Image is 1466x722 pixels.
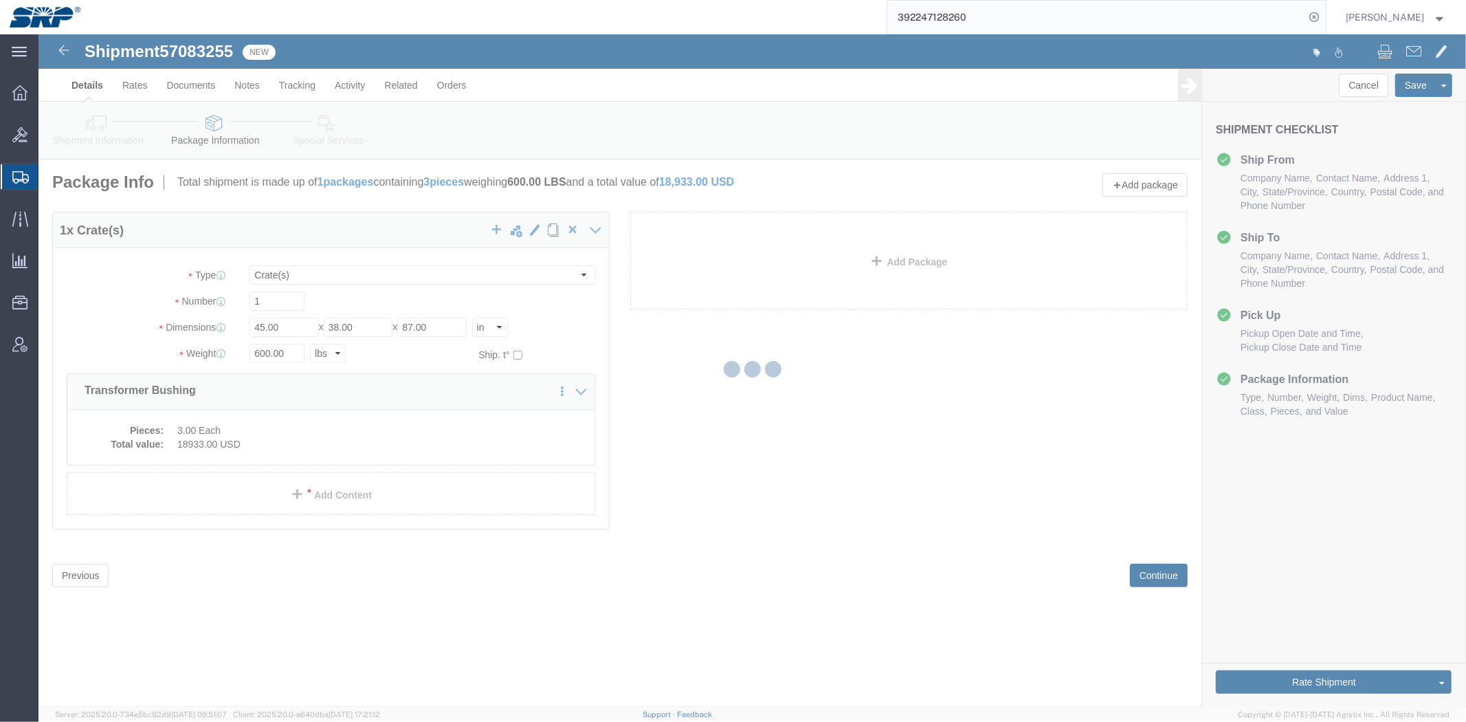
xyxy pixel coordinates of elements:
span: Marissa Camacho [1346,10,1425,25]
a: Support [643,710,677,719]
span: [DATE] 09:51:07 [171,710,227,719]
a: Feedback [677,710,712,719]
span: Server: 2025.20.0-734e5bc92d9 [55,710,227,719]
input: Search for shipment number, reference number [887,1,1305,34]
span: Client: 2025.20.0-e640dba [233,710,380,719]
span: [DATE] 17:21:12 [329,710,380,719]
button: [PERSON_NAME] [1346,9,1447,25]
span: Copyright © [DATE]-[DATE] Agistix Inc., All Rights Reserved [1238,709,1450,721]
img: logo [10,7,80,28]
